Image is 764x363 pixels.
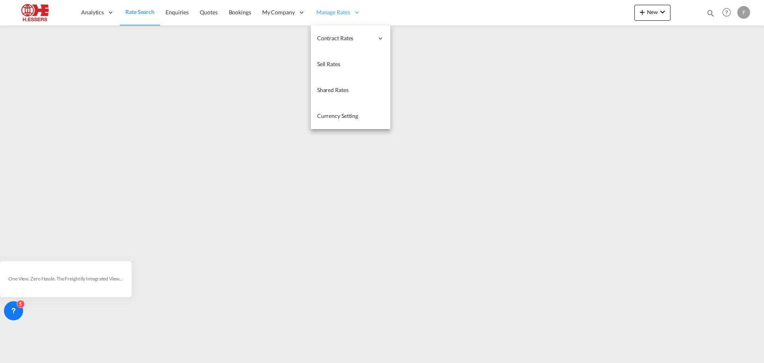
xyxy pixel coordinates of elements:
[229,9,251,16] span: Bookings
[637,9,667,15] span: New
[737,6,750,19] div: F
[634,5,670,21] button: icon-plus 400-fgNewicon-chevron-down
[706,9,715,18] md-icon: icon-magnify
[317,61,340,67] span: Sell Rates
[316,8,350,16] span: Manage Rates
[706,9,715,21] div: icon-magnify
[262,8,295,16] span: My Company
[317,112,358,119] span: Currency Setting
[81,8,104,16] span: Analytics
[720,6,737,20] div: Help
[311,26,390,51] div: Contract Rates
[317,34,374,42] span: Contract Rates
[637,7,647,17] md-icon: icon-plus 400-fg
[125,8,154,15] span: Rate Search
[317,86,349,93] span: Shared Rates
[311,103,390,129] a: Currency Setting
[720,6,733,19] span: Help
[658,7,667,17] md-icon: icon-chevron-down
[12,4,66,22] img: 690005f0ba9d11ee90968bb23dcea500.JPG
[200,9,217,16] span: Quotes
[311,77,390,103] a: Shared Rates
[311,51,390,77] a: Sell Rates
[166,9,189,16] span: Enquiries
